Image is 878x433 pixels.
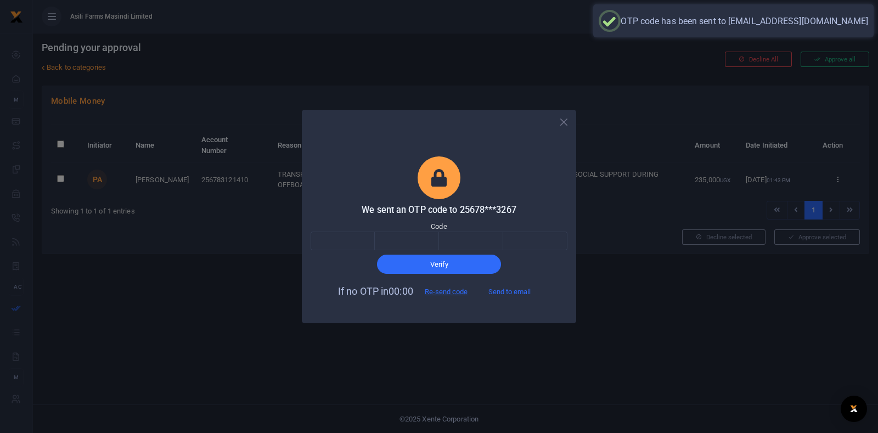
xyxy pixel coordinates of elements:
[389,285,413,297] span: 00:00
[621,16,868,26] div: OTP code has been sent to [EMAIL_ADDRESS][DOMAIN_NAME]
[841,396,867,422] div: Open Intercom Messenger
[377,255,501,273] button: Verify
[415,283,477,301] button: Re-send code
[479,283,540,301] button: Send to email
[431,221,447,232] label: Code
[556,114,572,130] button: Close
[338,285,477,297] span: If no OTP in
[311,205,567,216] h5: We sent an OTP code to 25678***3267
